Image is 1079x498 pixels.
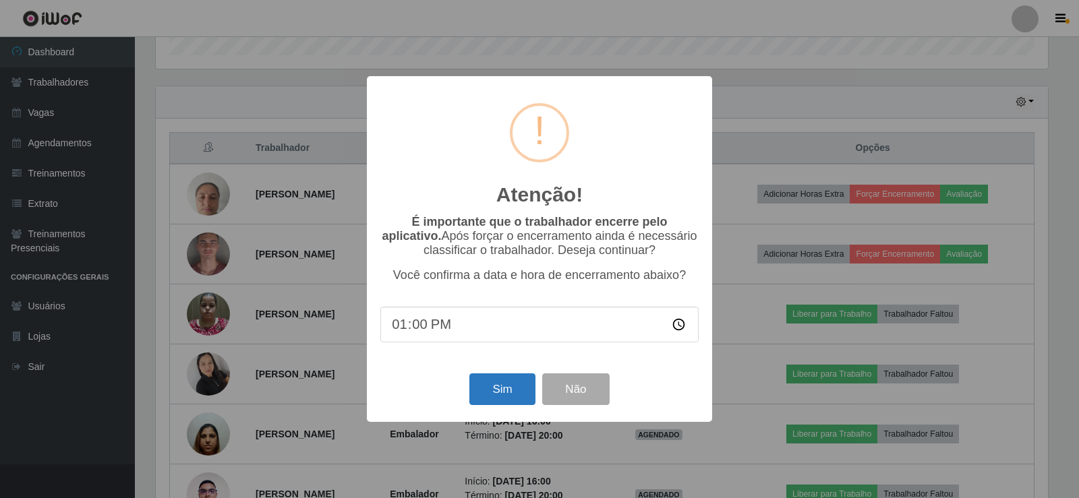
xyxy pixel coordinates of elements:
p: Você confirma a data e hora de encerramento abaixo? [380,268,699,282]
h2: Atenção! [496,183,583,207]
p: Após forçar o encerramento ainda é necessário classificar o trabalhador. Deseja continuar? [380,215,699,257]
b: É importante que o trabalhador encerre pelo aplicativo. [382,215,667,243]
button: Sim [469,373,535,405]
button: Não [542,373,609,405]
